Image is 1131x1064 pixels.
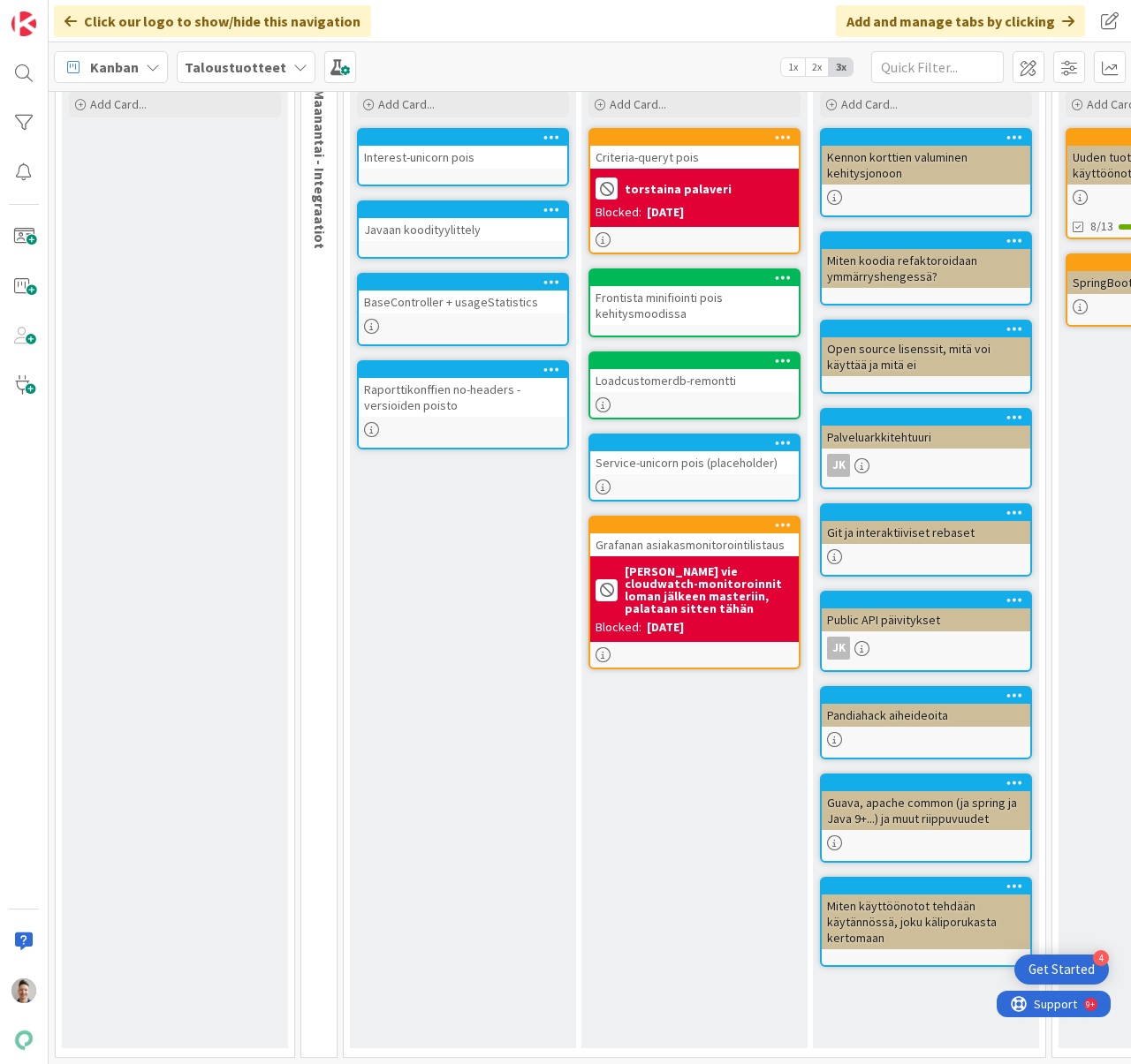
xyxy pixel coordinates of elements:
div: Kennon korttien valuminen kehitysjonoon [822,146,1030,185]
input: Quick Filter... [871,51,1004,83]
span: 2x [805,58,829,76]
div: Click our logo to show/hide this navigation [54,5,371,37]
div: Miten koodia refaktoroidaan ymmärryshengessä? [822,249,1030,288]
div: Guava, apache common (ja spring ja Java 9+...) ja muut riippuvuudet [822,775,1030,830]
div: JK [822,454,1030,477]
div: BaseController + usageStatistics [359,291,567,313]
div: JK [822,637,1030,660]
span: Add Card... [610,96,666,112]
div: Criteria-queryt pois [590,146,799,169]
div: [DATE] [647,203,684,222]
span: Maanantai - Integraatiot [311,89,329,249]
div: [DATE] [647,618,684,637]
div: Frontista minifiointi pois kehitysmoodissa [590,286,799,325]
span: Add Card... [841,96,898,112]
div: Pandiahack aiheideoita [822,688,1030,727]
div: Public API päivitykset [822,608,1030,631]
img: avatar [11,1028,36,1053]
div: Palveluarkkitehtuuri [822,426,1030,449]
div: Guava, apache common (ja spring ja Java 9+...) ja muut riippuvuudet [822,791,1030,830]
span: 8/13 [1090,217,1113,236]
span: 3x [829,58,853,76]
div: Raporttikonffien no-headers -versioiden poisto [359,378,567,417]
div: Add and manage tabs by clicking [836,5,1085,37]
img: TN [11,978,36,1003]
div: Loadcustomerdb-remontti [590,369,799,392]
div: Public API päivitykset [822,592,1030,631]
div: Blocked: [596,203,641,222]
div: Git ja interaktiiviset rebaset [822,505,1030,544]
div: Service-unicorn pois (placeholder) [590,451,799,474]
div: Kennon korttien valuminen kehitysjonoon [822,130,1030,185]
div: Interest-unicorn pois [359,146,567,169]
div: Open source lisenssit, mitä voi käyttää ja mitä ei [822,337,1030,376]
div: Service-unicorn pois (placeholder) [590,435,799,474]
div: Miten käyttöönotot tehdään käytännössä, joku käliporukasta kertomaan [822,879,1030,949]
div: Pandiahack aiheideoita [822,704,1030,727]
span: 1x [781,58,805,76]
div: Javaan koodityylittely [359,218,567,241]
div: JK [827,454,850,477]
span: Support [37,3,80,24]
div: Miten koodia refaktoroidaan ymmärryshengessä? [822,233,1030,288]
div: 4 [1093,950,1109,966]
b: Taloustuotteet [185,58,286,76]
div: Grafanan asiakasmonitorointilistaus [590,533,799,556]
div: BaseController + usageStatistics [359,275,567,313]
b: torstaina palaveri [625,183,732,195]
div: JK [827,637,850,660]
div: Raporttikonffien no-headers -versioiden poisto [359,362,567,417]
div: Blocked: [596,618,641,637]
b: [PERSON_NAME] vie cloudwatch-monitoroinnit loman jälkeen masteriin, palataan sitten tähän [625,565,793,615]
div: Frontista minifiointi pois kehitysmoodissa [590,270,799,325]
div: Criteria-queryt pois [590,130,799,169]
div: Grafanan asiakasmonitorointilistaus [590,517,799,556]
div: Loadcustomerdb-remontti [590,353,799,392]
div: Palveluarkkitehtuuri [822,410,1030,449]
span: Add Card... [378,96,435,112]
div: Get Started [1029,961,1095,978]
div: 9+ [89,7,98,21]
div: Open source lisenssit, mitä voi käyttää ja mitä ei [822,321,1030,376]
span: Add Card... [90,96,147,112]
div: Javaan koodityylittely [359,202,567,241]
div: Open Get Started checklist, remaining modules: 4 [1014,955,1109,985]
div: Git ja interaktiiviset rebaset [822,521,1030,544]
img: Visit kanbanzone.com [11,11,36,36]
span: Kanban [90,57,139,78]
div: Miten käyttöönotot tehdään käytännössä, joku käliporukasta kertomaan [822,894,1030,949]
div: Interest-unicorn pois [359,130,567,169]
